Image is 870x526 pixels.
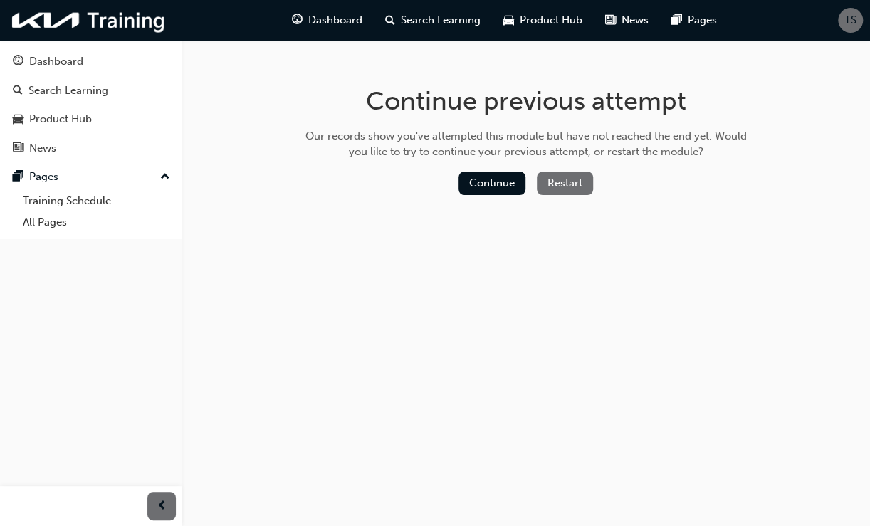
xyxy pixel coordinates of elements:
[28,83,108,99] div: Search Learning
[29,169,58,185] div: Pages
[17,211,176,233] a: All Pages
[13,142,23,155] span: news-icon
[13,56,23,68] span: guage-icon
[605,11,616,29] span: news-icon
[157,498,167,515] span: prev-icon
[6,135,176,162] a: News
[29,140,56,157] div: News
[844,12,856,28] span: TS
[537,172,593,195] button: Restart
[13,171,23,184] span: pages-icon
[503,11,514,29] span: car-icon
[458,172,525,195] button: Continue
[594,6,660,35] a: news-iconNews
[6,106,176,132] a: Product Hub
[688,12,717,28] span: Pages
[160,168,170,186] span: up-icon
[671,11,682,29] span: pages-icon
[300,128,752,160] div: Our records show you've attempted this module but have not reached the end yet. Would you like to...
[492,6,594,35] a: car-iconProduct Hub
[401,12,481,28] span: Search Learning
[300,85,752,117] h1: Continue previous attempt
[17,190,176,212] a: Training Schedule
[374,6,492,35] a: search-iconSearch Learning
[281,6,374,35] a: guage-iconDashboard
[6,46,176,164] button: DashboardSearch LearningProduct HubNews
[6,48,176,75] a: Dashboard
[622,12,649,28] span: News
[29,111,92,127] div: Product Hub
[308,12,362,28] span: Dashboard
[520,12,582,28] span: Product Hub
[6,164,176,190] button: Pages
[385,11,395,29] span: search-icon
[7,6,171,35] img: kia-training
[838,8,863,33] button: TS
[13,113,23,126] span: car-icon
[292,11,303,29] span: guage-icon
[13,85,23,98] span: search-icon
[6,78,176,104] a: Search Learning
[660,6,728,35] a: pages-iconPages
[29,53,83,70] div: Dashboard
